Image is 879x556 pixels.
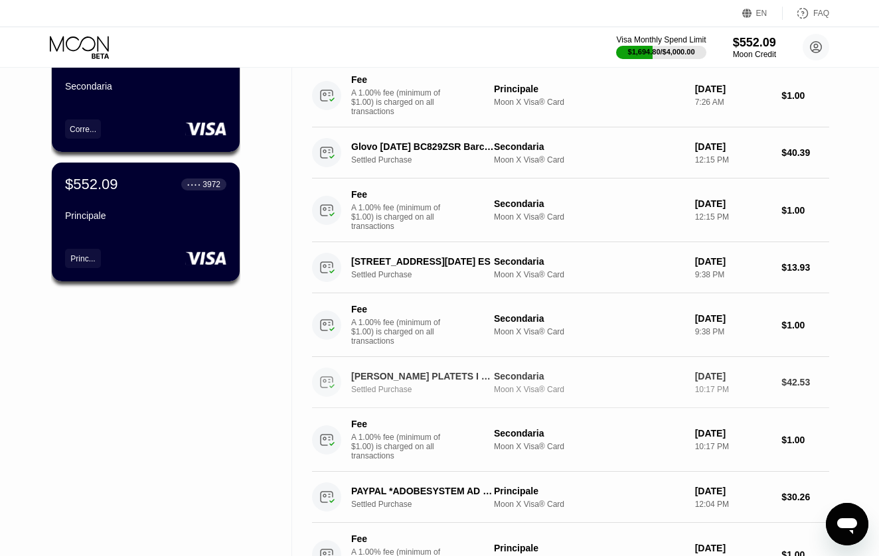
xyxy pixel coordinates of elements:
[695,385,771,394] div: 10:17 PM
[351,304,444,314] div: Fee
[695,141,771,152] div: [DATE]
[351,385,505,394] div: Settled Purchase
[494,385,684,394] div: Moon X Visa® Card
[351,318,451,346] div: A 1.00% fee (minimum of $1.00) is charged on all transactions
[351,256,495,267] div: [STREET_ADDRESS][DATE] ES
[351,433,451,460] div: A 1.00% fee (minimum of $1.00) is charged on all transactions
[813,9,829,18] div: FAQ
[695,428,771,439] div: [DATE]
[616,35,706,44] div: Visa Monthly Spend Limit
[742,7,783,20] div: EN
[781,435,829,445] div: $1.00
[695,486,771,496] div: [DATE]
[494,155,684,165] div: Moon X Visa® Card
[202,180,220,189] div: 3972
[52,33,240,152] div: $552.09● ● ● ●2953SecondariaCorre...
[70,125,96,134] div: Corre...
[312,293,829,357] div: FeeA 1.00% fee (minimum of $1.00) is charged on all transactionsSecondariaMoon X Visa® Card[DATE]...
[65,249,101,268] div: Princ...
[695,313,771,324] div: [DATE]
[494,313,684,324] div: Secondaria
[494,141,684,152] div: Secondaria
[494,327,684,336] div: Moon X Visa® Card
[616,35,706,59] div: Visa Monthly Spend Limit$1,694.80/$4,000.00
[494,98,684,107] div: Moon X Visa® Card
[733,36,776,59] div: $552.09Moon Credit
[312,127,829,178] div: Glovo [DATE] BC829ZSR Barcelona ESSettled PurchaseSecondariaMoon X Visa® Card[DATE]12:15 PM$40.39
[351,533,444,544] div: Fee
[494,442,684,451] div: Moon X Visa® Card
[351,203,451,231] div: A 1.00% fee (minimum of $1.00) is charged on all transactions
[781,262,829,273] div: $13.93
[65,176,118,193] div: $552.09
[351,141,495,152] div: Glovo [DATE] BC829ZSR Barcelona ES
[781,90,829,101] div: $1.00
[695,198,771,209] div: [DATE]
[695,442,771,451] div: 10:17 PM
[695,84,771,94] div: [DATE]
[351,371,495,382] div: [PERSON_NAME] PLATETS I BISTR [PHONE_NUMBER] ES
[756,9,767,18] div: EN
[351,419,444,429] div: Fee
[312,408,829,472] div: FeeA 1.00% fee (minimum of $1.00) is charged on all transactionsSecondariaMoon X Visa® Card[DATE]...
[494,428,684,439] div: Secondaria
[312,64,829,127] div: FeeA 1.00% fee (minimum of $1.00) is charged on all transactionsPrincipaleMoon X Visa® Card[DATE]...
[70,254,95,263] div: Princ...
[351,189,444,200] div: Fee
[695,270,771,279] div: 9:38 PM
[351,270,505,279] div: Settled Purchase
[781,377,829,387] div: $42.53
[781,320,829,330] div: $1.00
[733,36,776,50] div: $552.09
[351,74,444,85] div: Fee
[695,98,771,107] div: 7:26 AM
[351,500,505,509] div: Settled Purchase
[494,198,684,209] div: Secondaria
[494,256,684,267] div: Secondaria
[187,182,200,186] div: ● ● ● ●
[494,84,684,94] div: Principale
[781,205,829,216] div: $1.00
[312,178,829,242] div: FeeA 1.00% fee (minimum of $1.00) is charged on all transactionsSecondariaMoon X Visa® Card[DATE]...
[351,486,495,496] div: PAYPAL *ADOBESYSTEM AD [GEOGRAPHIC_DATA] MX
[783,7,829,20] div: FAQ
[695,212,771,222] div: 12:15 PM
[695,371,771,382] div: [DATE]
[494,371,684,382] div: Secondaria
[781,492,829,502] div: $30.26
[695,256,771,267] div: [DATE]
[733,50,776,59] div: Moon Credit
[351,155,505,165] div: Settled Purchase
[494,270,684,279] div: Moon X Visa® Card
[52,163,240,281] div: $552.09● ● ● ●3972PrincipalePrinc...
[65,210,226,221] div: Principale
[312,472,829,523] div: PAYPAL *ADOBESYSTEM AD [GEOGRAPHIC_DATA] MXSettled PurchasePrincipaleMoon X Visa® Card[DATE]12:04...
[494,543,684,553] div: Principale
[312,357,829,408] div: [PERSON_NAME] PLATETS I BISTR [PHONE_NUMBER] ESSettled PurchaseSecondariaMoon X Visa® Card[DATE]1...
[695,543,771,553] div: [DATE]
[826,503,868,545] iframe: Button to launch messaging window, conversation in progress
[695,155,771,165] div: 12:15 PM
[312,242,829,293] div: [STREET_ADDRESS][DATE] ESSettled PurchaseSecondariaMoon X Visa® Card[DATE]9:38 PM$13.93
[65,119,101,139] div: Corre...
[695,500,771,509] div: 12:04 PM
[494,500,684,509] div: Moon X Visa® Card
[628,48,695,56] div: $1,694.80 / $4,000.00
[494,212,684,222] div: Moon X Visa® Card
[695,327,771,336] div: 9:38 PM
[351,88,451,116] div: A 1.00% fee (minimum of $1.00) is charged on all transactions
[781,147,829,158] div: $40.39
[65,81,226,92] div: Secondaria
[494,486,684,496] div: Principale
